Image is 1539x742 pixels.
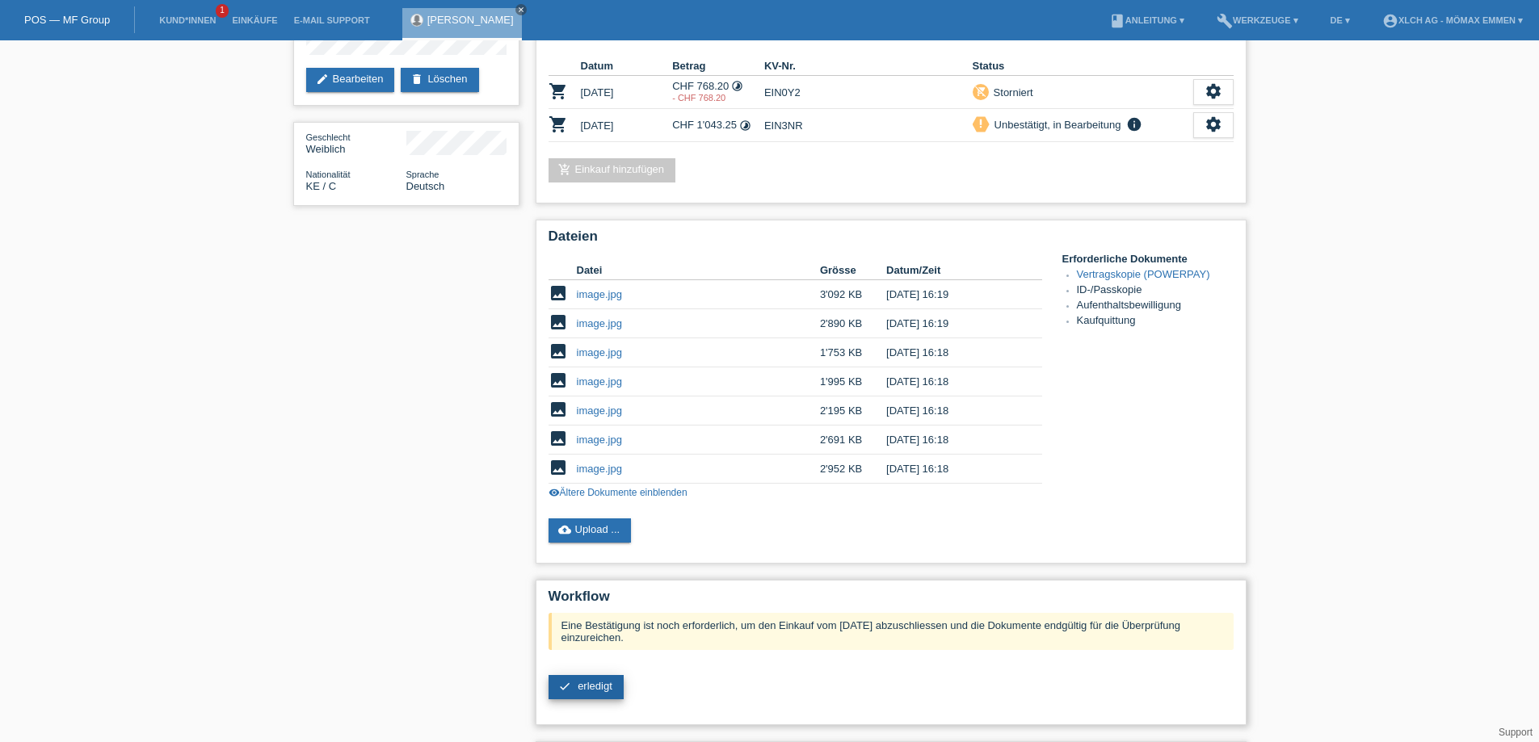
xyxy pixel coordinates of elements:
span: erledigt [578,680,612,692]
i: image [549,312,568,332]
td: [DATE] [581,76,673,109]
i: settings [1205,115,1222,133]
td: [DATE] 16:19 [886,309,1019,338]
i: POSP00019201 [549,82,568,101]
a: image.jpg [577,463,622,475]
td: 1'995 KB [820,367,886,396]
td: 1'753 KB [820,338,886,367]
i: remove_shopping_cart [975,86,986,97]
span: Sprache [406,170,439,179]
i: image [549,283,568,303]
div: Unbestätigt, in Bearbeitung [990,116,1121,133]
a: close [515,4,527,15]
i: info [1125,116,1144,132]
i: account_circle [1382,13,1398,29]
i: build [1217,13,1233,29]
i: 12 Raten [739,119,751,132]
i: image [549,400,568,419]
a: POS — MF Group [24,14,110,26]
i: edit [316,73,329,86]
td: EIN0Y2 [764,76,973,109]
i: POSP00026557 [549,115,568,134]
td: [DATE] 16:18 [886,396,1019,425]
li: ID-/Passkopie [1077,283,1234,299]
td: 3'092 KB [820,280,886,309]
a: E-Mail Support [286,15,378,25]
span: 1 [216,4,229,18]
i: image [549,458,568,477]
a: deleteLöschen [401,68,478,92]
i: image [549,342,568,361]
a: Kund*innen [151,15,224,25]
span: Deutsch [406,180,445,192]
a: Vertragskopie (POWERPAY) [1077,268,1210,280]
span: Nationalität [306,170,351,179]
h2: Dateien [549,228,1234,253]
td: CHF 1'043.25 [672,109,764,142]
span: Geschlecht [306,132,351,142]
td: [DATE] 16:18 [886,455,1019,484]
th: Datum [581,57,673,76]
a: image.jpg [577,346,622,358]
td: [DATE] 16:18 [886,338,1019,367]
li: Aufenthaltsbewilligung [1077,299,1234,314]
a: [PERSON_NAME] [427,14,514,26]
i: check [558,680,571,693]
a: buildWerkzeuge ▾ [1209,15,1306,25]
h4: Erforderliche Dokumente [1062,253,1234,265]
th: Status [973,57,1193,76]
i: add_shopping_cart [558,163,571,176]
li: Kaufquittung [1077,314,1234,329]
a: image.jpg [577,434,622,446]
i: close [517,6,525,14]
i: visibility [549,487,560,498]
a: check erledigt [549,675,624,699]
th: Datei [577,261,820,280]
td: 2'195 KB [820,396,886,425]
i: book [1109,13,1125,29]
td: 2'691 KB [820,425,886,455]
a: editBearbeiten [306,68,395,92]
i: delete [410,73,423,86]
th: Datum/Zeit [886,261,1019,280]
a: DE ▾ [1322,15,1358,25]
td: EIN3NR [764,109,973,142]
a: visibilityÄltere Dokumente einblenden [549,487,688,498]
i: cloud_upload [558,523,571,536]
i: priority_high [975,118,986,129]
td: 2'890 KB [820,309,886,338]
a: cloud_uploadUpload ... [549,518,632,543]
td: 2'952 KB [820,455,886,484]
a: image.jpg [577,375,622,388]
h2: Workflow [549,589,1234,613]
a: account_circleXLCH AG - Mömax Emmen ▾ [1374,15,1531,25]
td: [DATE] 16:18 [886,425,1019,455]
a: image.jpg [577,405,622,417]
div: Storniert [989,84,1033,101]
div: 24.03.2025 / KUNDE HAT ALLES BAR BEZAHLT ANDER KV [672,93,764,103]
th: Grösse [820,261,886,280]
div: Eine Bestätigung ist noch erforderlich, um den Einkauf vom [DATE] abzuschliessen und die Dokument... [549,613,1234,650]
a: Support [1499,727,1533,738]
th: Betrag [672,57,764,76]
i: 12 Raten [731,80,743,92]
a: image.jpg [577,288,622,300]
a: add_shopping_cartEinkauf hinzufügen [549,158,676,182]
span: Kenia / C / 27.08.2004 [306,180,337,192]
th: KV-Nr. [764,57,973,76]
td: [DATE] [581,109,673,142]
td: [DATE] 16:18 [886,367,1019,396]
a: bookAnleitung ▾ [1101,15,1192,25]
i: image [549,371,568,390]
i: settings [1205,82,1222,100]
a: Einkäufe [224,15,285,25]
i: image [549,429,568,448]
div: Weiblich [306,131,406,155]
a: image.jpg [577,317,622,329]
td: [DATE] 16:19 [886,280,1019,309]
td: CHF 768.20 [672,76,764,109]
